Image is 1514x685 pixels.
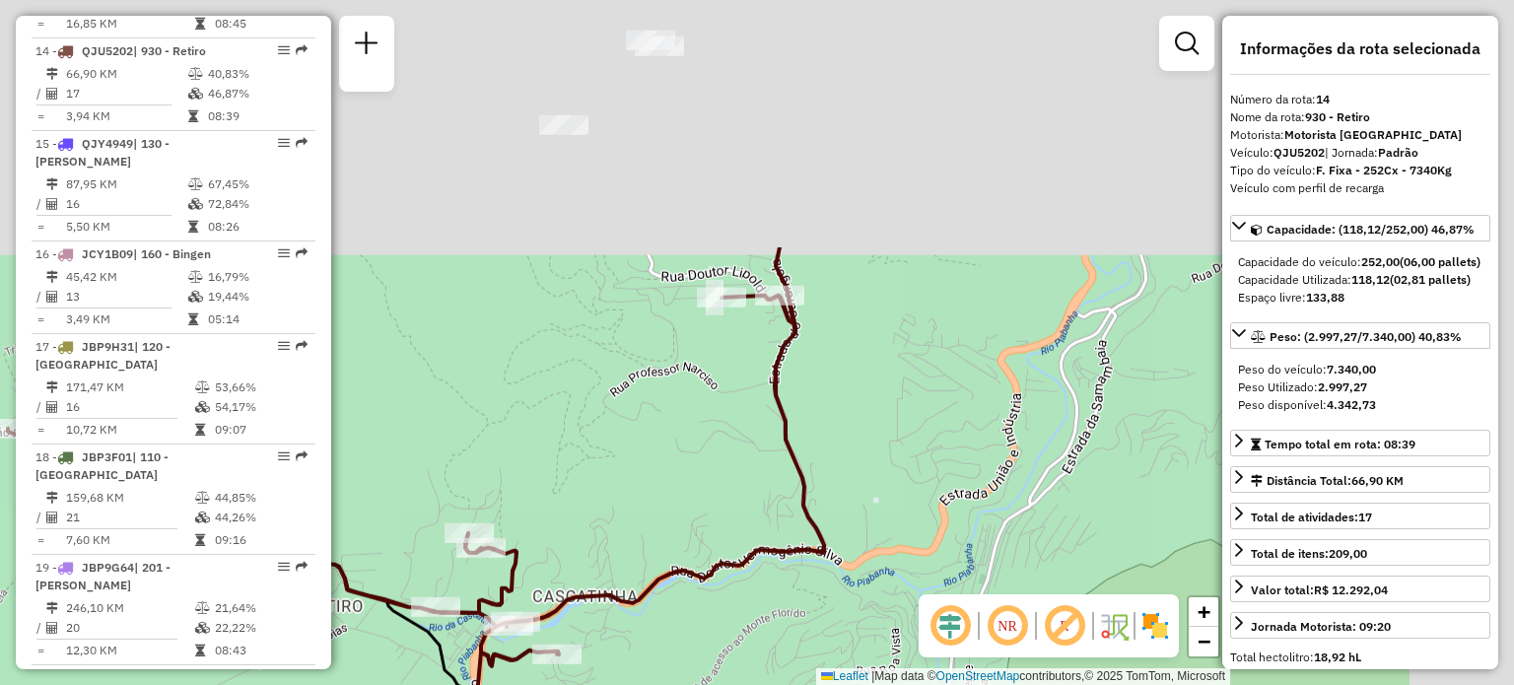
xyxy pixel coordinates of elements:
td: 16 [65,397,194,417]
i: % de utilização da cubagem [188,291,203,303]
td: 17 [65,84,187,103]
td: = [35,641,45,660]
i: Tempo total em rota [195,18,205,30]
i: Total de Atividades [46,622,58,634]
td: 87,95 KM [65,174,187,194]
em: Rota exportada [296,561,308,573]
td: / [35,397,45,417]
td: / [35,287,45,307]
strong: 14 [1316,92,1330,106]
td: 67,45% [207,174,307,194]
td: 46,87% [207,84,307,103]
strong: (02,81 pallets) [1390,272,1471,287]
span: Ocultar NR [984,602,1031,650]
i: Distância Total [46,271,58,283]
i: % de utilização do peso [195,492,210,504]
div: Total de itens: [1251,545,1367,563]
a: Tempo total em rota: 08:39 [1230,430,1490,456]
td: 12,30 KM [65,641,194,660]
em: Rota exportada [296,340,308,352]
span: + [1198,599,1210,624]
span: Total de atividades: [1251,510,1372,524]
td: = [35,309,45,329]
i: Distância Total [46,178,58,190]
strong: 252,00 [1361,254,1400,269]
td: 21,64% [214,598,308,618]
span: QJY4949 [82,136,133,151]
td: 05:14 [207,309,307,329]
span: | 201 - [PERSON_NAME] [35,560,171,592]
a: Zoom in [1189,597,1218,627]
strong: F. Fixa - 252Cx - 7340Kg [1316,163,1452,177]
em: Opções [278,561,290,573]
span: Tempo total em rota: 08:39 [1265,437,1415,451]
i: Total de Atividades [46,291,58,303]
a: Total de itens:209,00 [1230,539,1490,566]
i: % de utilização da cubagem [195,622,210,634]
td: = [35,217,45,237]
td: 40,83% [207,64,307,84]
td: 22,22% [214,618,308,638]
i: % de utilização da cubagem [195,401,210,413]
i: Total de Atividades [46,88,58,100]
i: % de utilização da cubagem [188,198,203,210]
i: % de utilização do peso [195,381,210,393]
i: Tempo total em rota [195,645,205,656]
strong: 18,92 hL [1314,650,1361,664]
span: 17 - [35,339,171,372]
strong: Motorista [GEOGRAPHIC_DATA] [1284,127,1462,142]
span: 19 - [35,560,171,592]
td: 246,10 KM [65,598,194,618]
span: | [871,669,874,683]
div: Motorista: [1230,126,1490,144]
i: % de utilização do peso [188,68,203,80]
span: 18 - [35,449,169,482]
div: Capacidade do veículo: [1238,253,1482,271]
span: JCY1B09 [82,246,133,261]
div: Veículo com perfil de recarga [1230,179,1490,197]
i: Distância Total [46,602,58,614]
em: Opções [278,44,290,56]
strong: 2.997,27 [1318,379,1367,394]
span: Peso: (2.997,27/7.340,00) 40,83% [1270,329,1462,344]
a: Leaflet [821,669,868,683]
td: 08:43 [214,641,308,660]
a: Peso: (2.997,27/7.340,00) 40,83% [1230,322,1490,349]
td: 53,66% [214,377,308,397]
td: / [35,618,45,638]
span: Ocultar deslocamento [927,602,974,650]
div: Peso disponível: [1238,396,1482,414]
i: Tempo total em rota [188,221,198,233]
strong: 7.340,00 [1327,362,1376,377]
td: 08:45 [214,14,308,34]
td: 45,42 KM [65,267,187,287]
i: Tempo total em rota [188,110,198,122]
span: | 160 - Bingen [133,246,211,261]
div: Jornada Motorista: 09:20 [1251,618,1391,636]
span: Capacidade: (118,12/252,00) 46,87% [1267,222,1475,237]
i: Tempo total em rota [195,534,205,546]
div: Espaço livre: [1238,289,1482,307]
td: 72,84% [207,194,307,214]
a: Nova sessão e pesquisa [347,24,386,68]
div: Peso Utilizado: [1238,378,1482,396]
td: 5,50 KM [65,217,187,237]
img: Exibir/Ocultar setores [1139,610,1171,642]
em: Opções [278,450,290,462]
span: | 930 - Retiro [133,43,206,58]
i: Total de Atividades [46,198,58,210]
i: % de utilização do peso [188,271,203,283]
strong: (06,00 pallets) [1400,254,1480,269]
div: Total hectolitro: [1230,649,1490,666]
strong: QJU5202 [1273,145,1325,160]
div: Peso: (2.997,27/7.340,00) 40,83% [1230,353,1490,422]
span: | 110 - [GEOGRAPHIC_DATA] [35,449,169,482]
div: Veículo: [1230,144,1490,162]
div: Map data © contributors,© 2025 TomTom, Microsoft [816,668,1230,685]
td: = [35,14,45,34]
td: 66,90 KM [65,64,187,84]
a: Capacidade: (118,12/252,00) 46,87% [1230,215,1490,241]
td: 09:16 [214,530,308,550]
span: | Jornada: [1325,145,1418,160]
i: Total de Atividades [46,401,58,413]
